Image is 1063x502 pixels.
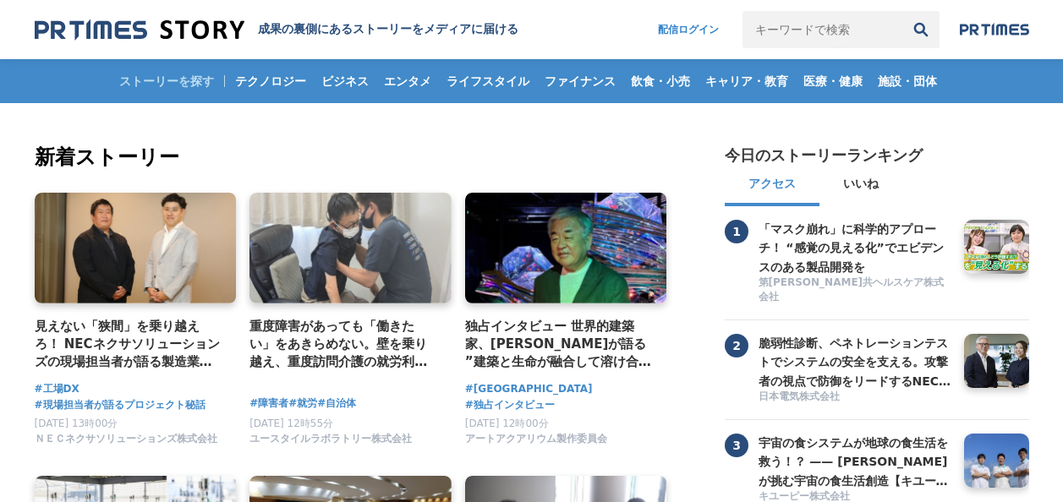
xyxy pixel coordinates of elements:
a: ビジネス [315,59,375,103]
a: 脆弱性診断、ペネトレーションテストでシステムの安全を支える。攻撃者の視点で防御をリードするNECの「リスクハンティングチーム」 [759,334,951,388]
button: アクセス [725,166,819,206]
a: #[GEOGRAPHIC_DATA] [465,381,593,397]
a: ＮＥＣネクサソリューションズ株式会社 [35,437,217,449]
a: 施設・団体 [871,59,944,103]
h3: 宇宙の食システムが地球の食生活を救う！？ —— [PERSON_NAME]が挑む宇宙の食生活創造【キユーピー ミライ研究員】 [759,434,951,490]
span: ビジネス [315,74,375,89]
span: 施設・団体 [871,74,944,89]
span: 第[PERSON_NAME]共ヘルスケア株式会社 [759,276,951,304]
span: 医療・健康 [797,74,869,89]
span: キャリア・教育 [699,74,795,89]
span: [DATE] 12時55分 [249,417,333,429]
a: 第[PERSON_NAME]共ヘルスケア株式会社 [759,276,951,306]
span: ＮＥＣネクサソリューションズ株式会社 [35,432,217,446]
a: ユースタイルラボラトリー株式会社 [249,437,412,449]
a: アートアクアリウム製作委員会 [465,437,607,449]
a: #独占インタビュー [465,397,555,413]
span: ライフスタイル [440,74,536,89]
span: ユースタイルラボラトリー株式会社 [249,432,412,446]
a: キャリア・教育 [699,59,795,103]
a: 重度障害があっても「働きたい」をあきらめない。壁を乗り越え、重度訪問介護の就労利用を[PERSON_NAME][GEOGRAPHIC_DATA]で実現した経営者の挑戦。 [249,317,438,372]
a: ライフスタイル [440,59,536,103]
button: 検索 [902,11,940,48]
span: アートアクアリウム製作委員会 [465,432,607,446]
span: 1 [725,220,748,243]
span: [DATE] 13時00分 [35,417,118,429]
span: テクノロジー [228,74,313,89]
span: 日本電気株式会社 [759,390,840,404]
span: 3 [725,434,748,457]
span: [DATE] 12時00分 [465,417,549,429]
a: 医療・健康 [797,59,869,103]
img: prtimes [960,23,1029,36]
h3: 「マスク崩れ」に科学的アプローチ！ “感覚の見える化”でエビデンスのある製品開発を [759,220,951,276]
a: 成果の裏側にあるストーリーをメディアに届ける 成果の裏側にあるストーリーをメディアに届ける [35,19,518,41]
a: ファイナンス [538,59,622,103]
h1: 成果の裏側にあるストーリーをメディアに届ける [258,22,518,37]
h2: 新着ストーリー [35,142,671,172]
a: テクノロジー [228,59,313,103]
a: #現場担当者が語るプロジェクト秘話 [35,397,205,413]
span: 飲食・小売 [624,74,697,89]
a: 見えない「狭間」を乗り越えろ！ NECネクサソリューションズの現場担当者が語る製造業のDX成功の秘訣 [35,317,223,372]
a: #障害者 [249,396,288,412]
a: 日本電気株式会社 [759,390,951,406]
h3: 脆弱性診断、ペネトレーションテストでシステムの安全を支える。攻撃者の視点で防御をリードするNECの「リスクハンティングチーム」 [759,334,951,390]
h2: 今日のストーリーランキング [725,145,923,166]
span: エンタメ [377,74,438,89]
span: ファイナンス [538,74,622,89]
a: #工場DX [35,381,79,397]
a: 宇宙の食システムが地球の食生活を救う！？ —— [PERSON_NAME]が挑む宇宙の食生活創造【キユーピー ミライ研究員】 [759,434,951,488]
a: #就労 [288,396,317,412]
a: 独占インタビュー 世界的建築家、[PERSON_NAME]が語る ”建築と生命が融合して溶け合うような世界” アートアクアリウム美術館 GINZA コラボレーション作品「金魚の石庭」 [465,317,654,372]
button: いいね [819,166,902,206]
a: 「マスク崩れ」に科学的アプローチ！ “感覚の見える化”でエビデンスのある製品開発を [759,220,951,274]
a: 飲食・小売 [624,59,697,103]
a: 配信ログイン [641,11,736,48]
a: #自治体 [317,396,356,412]
img: 成果の裏側にあるストーリーをメディアに届ける [35,19,244,41]
span: 2 [725,334,748,357]
input: キーワードで検索 [742,11,902,48]
a: エンタメ [377,59,438,103]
